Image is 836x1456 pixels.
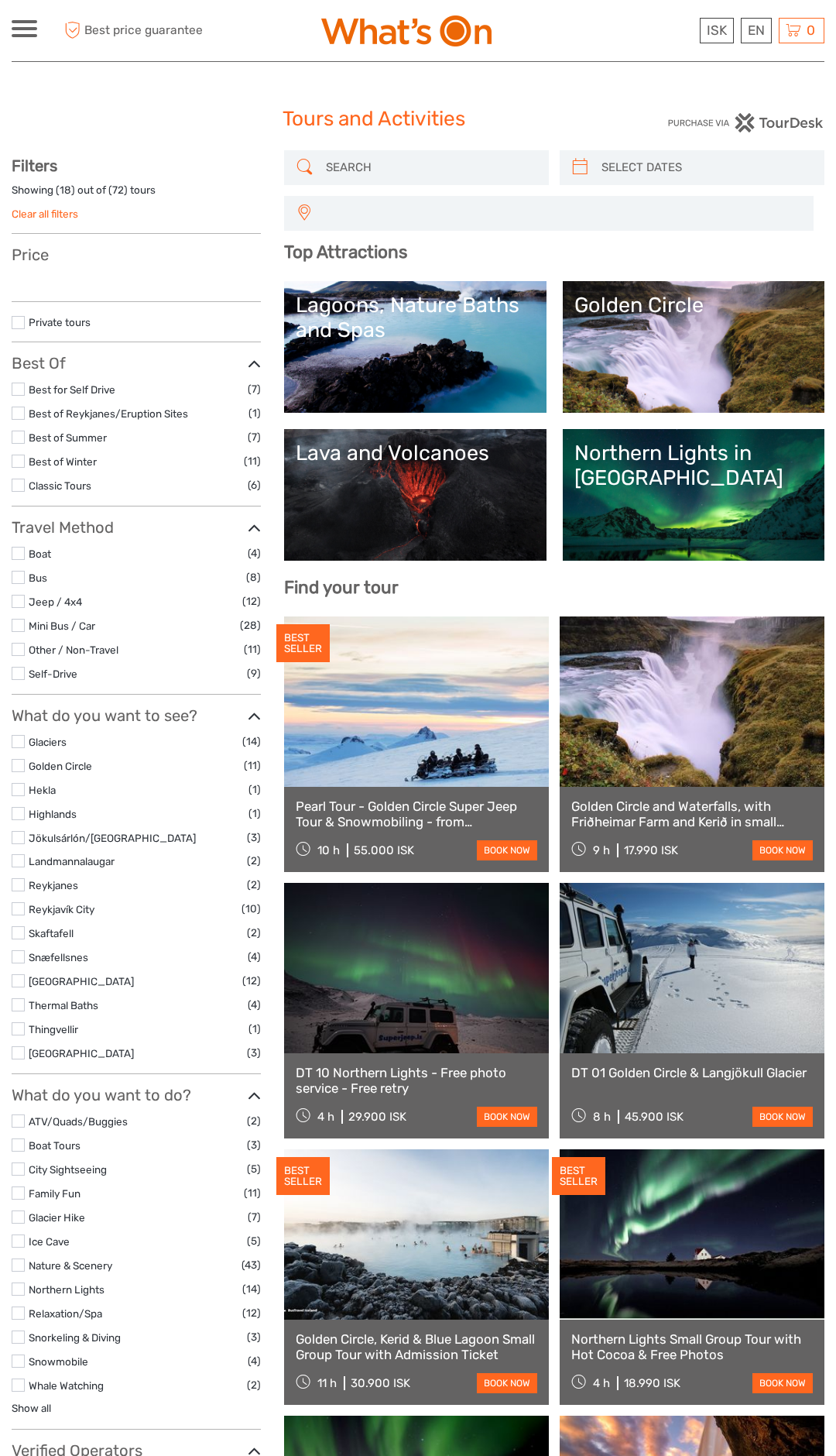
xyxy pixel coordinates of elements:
[351,1376,410,1390] div: 30.900 ISK
[29,855,115,867] a: Landmannalaugar
[29,1139,81,1152] a: Boat Tours
[667,113,824,132] img: PurchaseViaTourDesk.png
[574,441,813,549] a: Northern Lights in [GEOGRAPHIC_DATA]
[477,840,537,860] a: book now
[296,293,534,343] div: Lagoons, Nature Baths and Spas
[354,843,414,857] div: 55.000 ISK
[247,924,261,942] span: (2)
[317,1110,334,1124] span: 4 h
[284,577,399,598] b: Find your tour
[29,620,95,632] a: Mini Bus / Car
[752,840,813,860] a: book now
[244,640,261,658] span: (11)
[29,903,94,915] a: Reykjavík City
[242,592,261,610] span: (12)
[571,798,813,830] a: Golden Circle and Waterfalls, with Friðheimar Farm and Kerið in small group
[595,154,817,181] input: SELECT DATES
[29,668,77,680] a: Self-Drive
[574,441,813,491] div: Northern Lights in [GEOGRAPHIC_DATA]
[276,624,330,663] div: BEST SELLER
[60,183,71,197] label: 18
[29,951,88,963] a: Snæfellsnes
[244,1184,261,1202] span: (11)
[12,183,261,207] div: Showing ( ) out of ( ) tours
[247,664,261,682] span: (9)
[247,1232,261,1250] span: (5)
[247,1112,261,1130] span: (2)
[477,1373,537,1393] a: book now
[248,404,261,422] span: (1)
[574,293,813,318] div: Golden Circle
[752,1373,813,1393] a: book now
[29,975,134,987] a: [GEOGRAPHIC_DATA]
[477,1107,537,1127] a: book now
[317,843,340,857] span: 10 h
[12,1402,51,1414] a: Show all
[624,1376,680,1390] div: 18.990 ISK
[29,1379,104,1392] a: Whale Watching
[247,1136,261,1154] span: (3)
[29,455,97,468] a: Best of Winter
[29,383,115,396] a: Best for Self Drive
[29,644,118,656] a: Other / Non-Travel
[29,1235,70,1248] a: Ice Cave
[247,1328,261,1346] span: (3)
[29,927,74,939] a: Skaftafell
[29,1283,104,1296] a: Northern Lights
[247,876,261,894] span: (2)
[242,1304,261,1322] span: (12)
[12,1086,261,1104] h3: What do you want to do?
[242,900,261,918] span: (10)
[29,548,51,560] a: Boat
[248,476,261,494] span: (6)
[571,1065,813,1080] a: DT 01 Golden Circle & Langjökull Glacier
[247,852,261,870] span: (2)
[321,15,492,46] img: What's On
[29,316,91,328] a: Private tours
[804,22,817,38] span: 0
[296,1065,537,1097] a: DT 10 Northern Lights - Free photo service - Free retry
[29,784,56,796] a: Hekla
[12,156,57,175] strong: Filters
[242,733,261,750] span: (14)
[593,1110,611,1124] span: 8 h
[276,1157,330,1196] div: BEST SELLER
[248,380,261,398] span: (7)
[248,1208,261,1226] span: (7)
[741,18,772,43] div: EN
[242,1280,261,1298] span: (14)
[320,154,541,181] input: SEARCH
[29,1163,107,1176] a: City Sightseeing
[317,1376,337,1390] span: 11 h
[246,568,261,586] span: (8)
[29,1211,85,1224] a: Glacier Hike
[29,1331,121,1344] a: Snorkeling & Diving
[248,428,261,446] span: (7)
[248,805,261,822] span: (1)
[244,452,261,470] span: (11)
[29,736,67,748] a: Glaciers
[29,1307,102,1320] a: Relaxation/Spa
[752,1107,813,1127] a: book now
[624,843,678,857] div: 17.990 ISK
[29,999,98,1011] a: Thermal Baths
[12,208,78,220] a: Clear all filters
[296,293,534,401] a: Lagoons, Nature Baths and Spas
[242,972,261,990] span: (12)
[296,798,537,830] a: Pearl Tour - Golden Circle Super Jeep Tour & Snowmobiling - from [GEOGRAPHIC_DATA]
[296,441,534,465] div: Lava and Volcanoes
[29,479,91,492] a: Classic Tours
[593,843,610,857] span: 9 h
[248,948,261,966] span: (4)
[12,518,261,537] h3: Travel Method
[29,1023,78,1035] a: Thingvellir
[29,879,78,891] a: Reykjanes
[247,1160,261,1178] span: (5)
[12,246,261,264] h3: Price
[247,1044,261,1062] span: (3)
[29,1187,81,1200] a: Family Fun
[29,1047,134,1059] a: [GEOGRAPHIC_DATA]
[12,706,261,725] h3: What do you want to see?
[552,1157,605,1196] div: BEST SELLER
[29,572,47,584] a: Bus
